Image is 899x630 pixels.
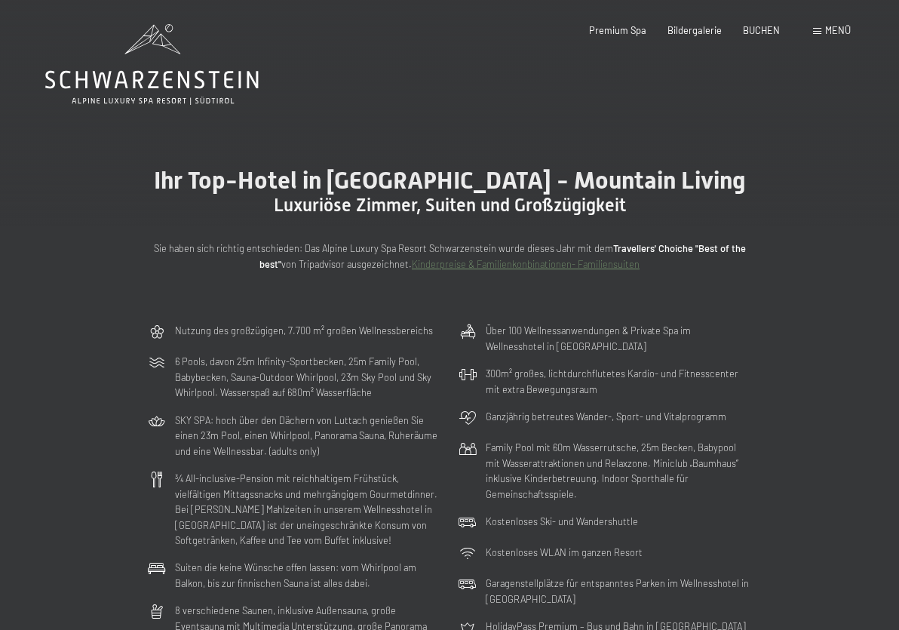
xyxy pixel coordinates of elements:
[486,545,643,560] p: Kostenloses WLAN im ganzen Resort
[743,24,780,36] a: BUCHEN
[175,323,433,338] p: Nutzung des großzügigen, 7.700 m² großen Wellnessbereichs
[486,514,638,529] p: Kostenloses Ski- und Wandershuttle
[259,242,746,269] strong: Travellers' Choiche "Best of the best"
[486,576,751,607] p: Garagenstellplätze für entspanntes Parken im Wellnesshotel in [GEOGRAPHIC_DATA]
[667,24,722,36] a: Bildergalerie
[148,241,751,272] p: Sie haben sich richtig entschieden: Das Alpine Luxury Spa Resort Schwarzenstein wurde dieses Jahr...
[175,560,440,591] p: Suiten die keine Wünsche offen lassen: vom Whirlpool am Balkon, bis zur finnischen Sauna ist alle...
[486,323,751,354] p: Über 100 Wellnessanwendungen & Private Spa im Wellnesshotel in [GEOGRAPHIC_DATA]
[486,366,751,397] p: 300m² großes, lichtdurchflutetes Kardio- und Fitnesscenter mit extra Bewegungsraum
[175,471,440,548] p: ¾ All-inclusive-Pension mit reichhaltigem Frühstück, vielfältigen Mittagssnacks und mehrgängigem ...
[825,24,851,36] span: Menü
[274,195,626,216] span: Luxuriöse Zimmer, Suiten und Großzügigkeit
[589,24,646,36] a: Premium Spa
[486,409,726,424] p: Ganzjährig betreutes Wander-, Sport- und Vitalprogramm
[412,258,640,270] a: Kinderpreise & Familienkonbinationen- Familiensuiten
[486,440,751,502] p: Family Pool mit 60m Wasserrutsche, 25m Becken, Babypool mit Wasserattraktionen und Relaxzone. Min...
[175,354,440,400] p: 6 Pools, davon 25m Infinity-Sportbecken, 25m Family Pool, Babybecken, Sauna-Outdoor Whirlpool, 23...
[154,166,746,195] span: Ihr Top-Hotel in [GEOGRAPHIC_DATA] - Mountain Living
[175,413,440,459] p: SKY SPA: hoch über den Dächern von Luttach genießen Sie einen 23m Pool, einen Whirlpool, Panorama...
